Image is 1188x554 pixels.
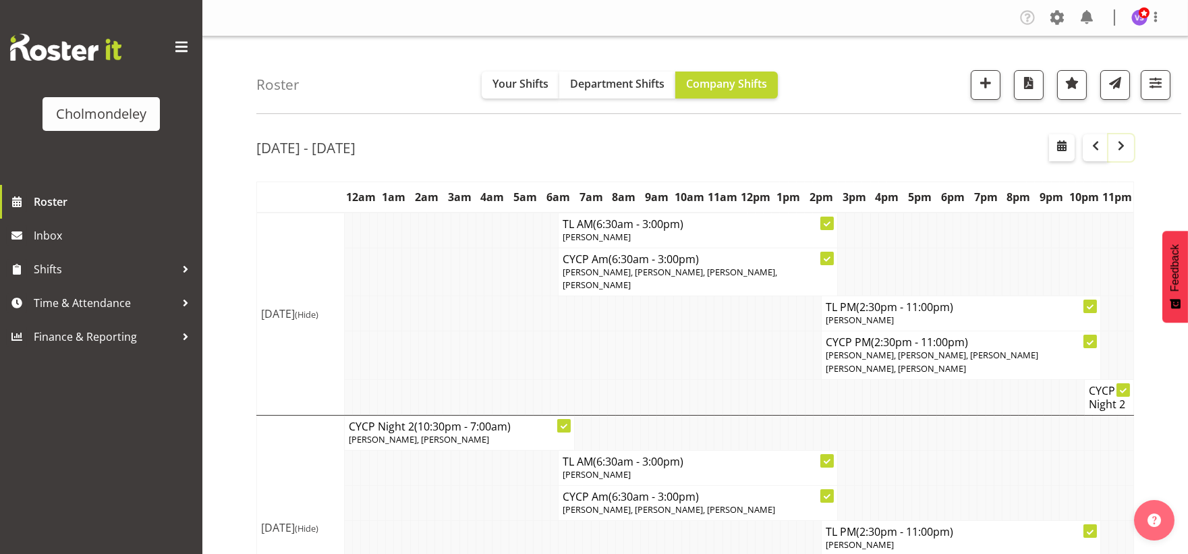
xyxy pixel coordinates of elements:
[609,252,699,267] span: (6:30am - 3:00pm)
[563,490,833,503] h4: CYCP Am
[936,182,969,213] th: 6pm
[608,182,641,213] th: 8am
[838,182,871,213] th: 3pm
[349,420,570,433] h4: CYCP Night 2
[1169,244,1181,292] span: Feedback
[593,454,683,469] span: (6:30am - 3:00pm)
[686,76,767,91] span: Company Shifts
[563,503,775,516] span: [PERSON_NAME], [PERSON_NAME], [PERSON_NAME]
[34,293,175,313] span: Time & Attendance
[969,182,1002,213] th: 7pm
[10,34,121,61] img: Rosterit website logo
[509,182,542,213] th: 5am
[772,182,805,213] th: 1pm
[563,231,631,243] span: [PERSON_NAME]
[34,259,175,279] span: Shifts
[295,308,318,321] span: (Hide)
[856,524,953,539] span: (2:30pm - 11:00pm)
[1141,70,1170,100] button: Filter Shifts
[443,182,476,213] th: 3am
[1057,70,1087,100] button: Highlight an important date within the roster.
[563,455,833,468] h4: TL AM
[1089,384,1129,411] h4: CYCP Night 2
[826,525,1096,538] h4: TL PM
[1014,70,1044,100] button: Download a PDF of the roster according to the set date range.
[34,327,175,347] span: Finance & Reporting
[1035,182,1068,213] th: 9pm
[673,182,706,213] th: 10am
[476,182,509,213] th: 4am
[482,72,559,99] button: Your Shifts
[563,266,777,291] span: [PERSON_NAME], [PERSON_NAME], [PERSON_NAME], [PERSON_NAME]
[675,72,778,99] button: Company Shifts
[593,217,683,231] span: (6:30am - 3:00pm)
[826,335,1096,349] h4: CYCP PM
[256,77,300,92] h4: Roster
[871,335,968,350] span: (2:30pm - 11:00pm)
[1162,231,1188,323] button: Feedback - Show survey
[1068,182,1101,213] th: 10pm
[410,182,443,213] th: 2am
[871,182,904,213] th: 4pm
[349,433,489,445] span: [PERSON_NAME], [PERSON_NAME]
[414,419,511,434] span: (10:30pm - 7:00am)
[56,104,146,124] div: Cholmondeley
[1049,134,1075,161] button: Select a specific date within the roster.
[1101,182,1134,213] th: 11pm
[971,70,1000,100] button: Add a new shift
[570,76,664,91] span: Department Shifts
[826,314,894,326] span: [PERSON_NAME]
[559,72,675,99] button: Department Shifts
[575,182,608,213] th: 7am
[826,538,894,551] span: [PERSON_NAME]
[563,252,833,266] h4: CYCP Am
[542,182,575,213] th: 6am
[34,192,196,212] span: Roster
[563,217,833,231] h4: TL AM
[34,225,196,246] span: Inbox
[903,182,936,213] th: 5pm
[706,182,739,213] th: 11am
[1100,70,1130,100] button: Send a list of all shifts for the selected filtered period to all rostered employees.
[345,182,378,213] th: 12am
[826,349,1038,374] span: [PERSON_NAME], [PERSON_NAME], [PERSON_NAME] [PERSON_NAME], [PERSON_NAME]
[739,182,772,213] th: 12pm
[1148,514,1161,527] img: help-xxl-2.png
[609,489,699,504] span: (6:30am - 3:00pm)
[492,76,548,91] span: Your Shifts
[1002,182,1036,213] th: 8pm
[295,522,318,534] span: (Hide)
[640,182,673,213] th: 9am
[856,300,953,314] span: (2:30pm - 11:00pm)
[257,213,345,416] td: [DATE]
[826,300,1096,314] h4: TL PM
[805,182,838,213] th: 2pm
[1131,9,1148,26] img: victoria-spackman5507.jpg
[563,468,631,480] span: [PERSON_NAME]
[256,139,356,157] h2: [DATE] - [DATE]
[377,182,410,213] th: 1am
